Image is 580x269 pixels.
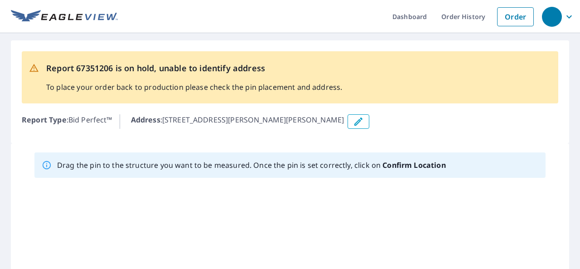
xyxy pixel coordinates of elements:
[497,7,534,26] a: Order
[131,114,344,129] p: : [STREET_ADDRESS][PERSON_NAME][PERSON_NAME]
[22,115,67,125] b: Report Type
[131,115,160,125] b: Address
[46,62,342,74] p: Report 67351206 is on hold, unable to identify address
[22,114,112,129] p: : Bid Perfect™
[57,160,446,171] p: Drag the pin to the structure you want to be measured. Once the pin is set correctly, click on
[11,10,118,24] img: EV Logo
[382,160,445,170] b: Confirm Location
[46,82,342,93] p: To place your order back to production please check the pin placement and address.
